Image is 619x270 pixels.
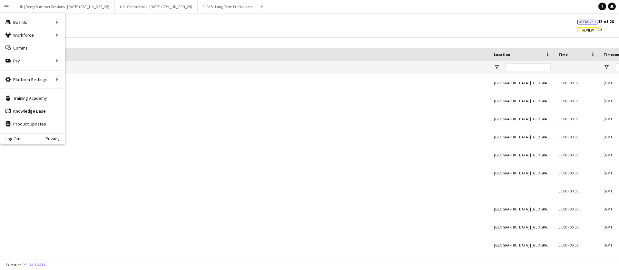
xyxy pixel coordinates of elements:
[506,63,551,71] input: Location Filter Input
[577,19,614,24] span: 13 of 26
[570,171,578,175] span: 00:00
[604,64,609,70] button: Open Filter Menu
[490,128,555,146] div: [GEOGRAPHIC_DATA] | [GEOGRAPHIC_DATA], [GEOGRAPHIC_DATA]
[558,225,567,229] span: 00:00
[0,136,21,141] a: Log Out
[558,189,567,193] span: 00:00
[0,16,65,29] div: Boards
[577,26,603,32] span: 13
[558,243,567,247] span: 00:00
[568,135,569,139] span: -
[570,243,578,247] span: 00:00
[558,80,567,85] span: 00:00
[568,225,569,229] span: -
[13,0,115,13] button: UK | Derby Summer Sessions | [DATE] (C&T_UK_DSS_25)
[490,218,555,236] div: [GEOGRAPHIC_DATA] | [GEOGRAPHIC_DATA], [GEOGRAPHIC_DATA]
[570,189,578,193] span: 00:00
[568,80,569,85] span: -
[568,243,569,247] span: -
[0,92,65,105] a: Training Academy
[568,153,569,157] span: -
[570,116,578,121] span: 00:00
[558,135,567,139] span: 00:00
[558,153,567,157] span: 00:00
[570,80,578,85] span: 00:00
[568,98,569,103] span: -
[570,207,578,211] span: 00:00
[568,189,569,193] span: -
[0,117,65,130] a: Product Updates
[45,136,65,141] a: Privacy
[494,52,510,57] span: Location
[0,29,65,42] div: Workforce
[558,116,567,121] span: 00:00
[568,116,569,121] span: -
[115,0,198,13] button: UK | Creamfields | [DATE] (CRM_UK_CFN_25)
[490,200,555,218] div: [GEOGRAPHIC_DATA] | [GEOGRAPHIC_DATA], [GEOGRAPHIC_DATA]
[490,146,555,164] div: [GEOGRAPHIC_DATA] | [GEOGRAPHIC_DATA], [GEOGRAPHIC_DATA]
[490,110,555,128] div: [GEOGRAPHIC_DATA] | [GEOGRAPHIC_DATA], [GEOGRAPHIC_DATA]
[570,135,578,139] span: 00:00
[568,207,569,211] span: -
[568,171,569,175] span: -
[579,20,596,24] span: Approved
[570,225,578,229] span: 00:00
[0,42,65,54] a: Comms
[558,207,567,211] span: 00:00
[558,98,567,103] span: 00:00
[0,54,65,67] div: Pay
[490,92,555,110] div: [GEOGRAPHIC_DATA] | [GEOGRAPHIC_DATA], [GEOGRAPHIC_DATA]
[198,0,258,13] button: 1. FAB | Long Term Freelancers
[570,153,578,157] span: 00:00
[558,52,568,57] span: Time
[0,73,65,86] div: Platform Settings
[21,261,47,268] button: Reload data
[494,64,500,70] button: Open Filter Menu
[582,28,594,33] span: Review
[490,74,555,92] div: [GEOGRAPHIC_DATA] | [GEOGRAPHIC_DATA], [GEOGRAPHIC_DATA]
[570,98,578,103] span: 00:00
[490,164,555,182] div: [GEOGRAPHIC_DATA] | [GEOGRAPHIC_DATA], [GEOGRAPHIC_DATA]
[558,171,567,175] span: 00:00
[490,236,555,254] div: [GEOGRAPHIC_DATA] | [GEOGRAPHIC_DATA], [GEOGRAPHIC_DATA]
[0,105,65,117] a: Knowledge Base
